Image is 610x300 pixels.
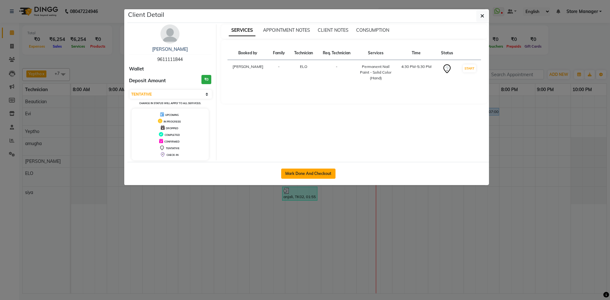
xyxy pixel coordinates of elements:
[437,46,457,60] th: Status
[300,64,307,69] span: ELO
[165,113,179,117] span: UPCOMING
[263,27,310,33] span: APPOINTMENT NOTES
[463,64,476,72] button: START
[128,10,164,19] h5: Client Detail
[157,57,183,62] span: 9611111844
[139,102,201,105] small: Change in status will apply to all services.
[318,60,356,85] td: -
[166,153,179,157] span: CHECK-IN
[356,27,389,33] span: CONSUMPTION
[227,46,268,60] th: Booked by
[129,77,166,84] span: Deposit Amount
[165,133,180,137] span: COMPLETED
[166,147,180,150] span: TENTATIVE
[152,46,188,52] a: [PERSON_NAME]
[160,24,180,43] img: avatar
[227,60,268,85] td: [PERSON_NAME]
[396,46,437,60] th: Time
[268,46,289,60] th: Family
[268,60,289,85] td: -
[318,27,349,33] span: CLIENT NOTES
[166,127,178,130] span: DROPPED
[229,25,255,36] span: SERVICES
[359,64,392,81] div: Permanent Nail Paint - Solid Color (Hand)
[129,65,144,73] span: Wallet
[281,169,335,179] button: Mark Done And Checkout
[164,120,181,123] span: IN PROGRESS
[289,46,318,60] th: Technician
[355,46,396,60] th: Services
[201,75,211,84] h3: ₹0
[164,140,180,143] span: CONFIRMED
[318,46,356,60] th: Req. Technician
[396,60,437,85] td: 4:30 PM-5:30 PM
